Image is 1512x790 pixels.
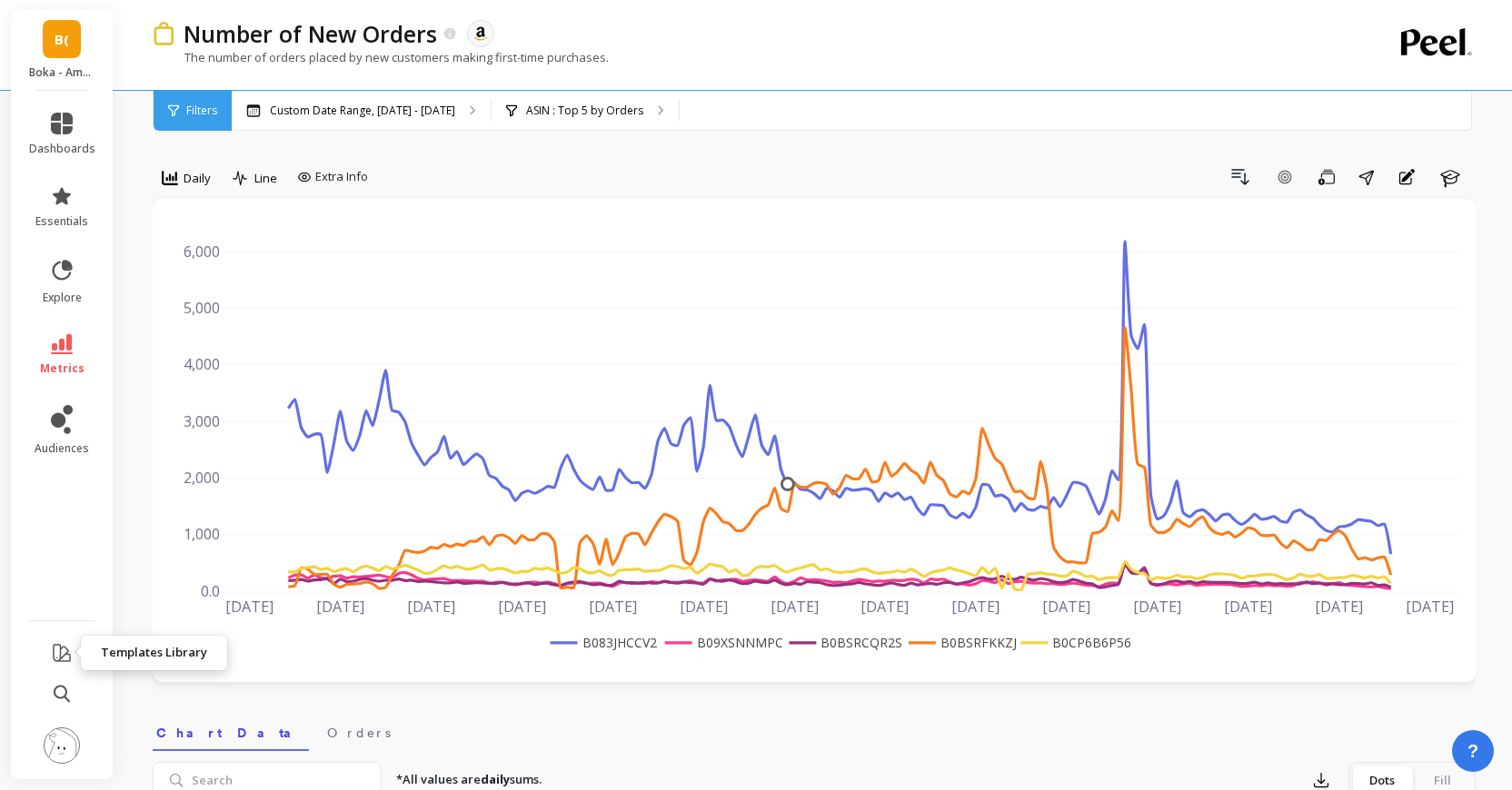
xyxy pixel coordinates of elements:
[153,22,174,44] img: header icon
[327,724,391,742] span: Orders
[29,65,95,80] p: Boka - Amazon (Essor)
[153,49,609,65] p: The number of orders placed by new customers making first-time purchases.
[55,29,69,50] span: B(
[186,104,217,118] span: Filters
[40,361,85,376] span: metrics
[156,724,305,742] span: Chart Data
[29,142,95,156] span: dashboards
[1467,738,1478,764] span: ?
[35,214,88,229] span: essentials
[396,771,542,789] p: *All values are sums.
[184,170,211,187] span: Daily
[526,104,643,118] p: ASIN : Top 5 by Orders
[315,168,368,186] span: Extra Info
[35,441,89,456] span: audiences
[481,771,510,787] strong: daily
[270,104,455,118] p: Custom Date Range, [DATE] - [DATE]
[472,25,489,42] img: api.amazon.svg
[44,727,80,764] img: profile picture
[1452,730,1494,772] button: ?
[184,18,437,49] p: Number of New Orders
[43,291,82,305] span: explore
[254,170,277,187] span: Line
[153,709,1476,751] nav: Tabs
